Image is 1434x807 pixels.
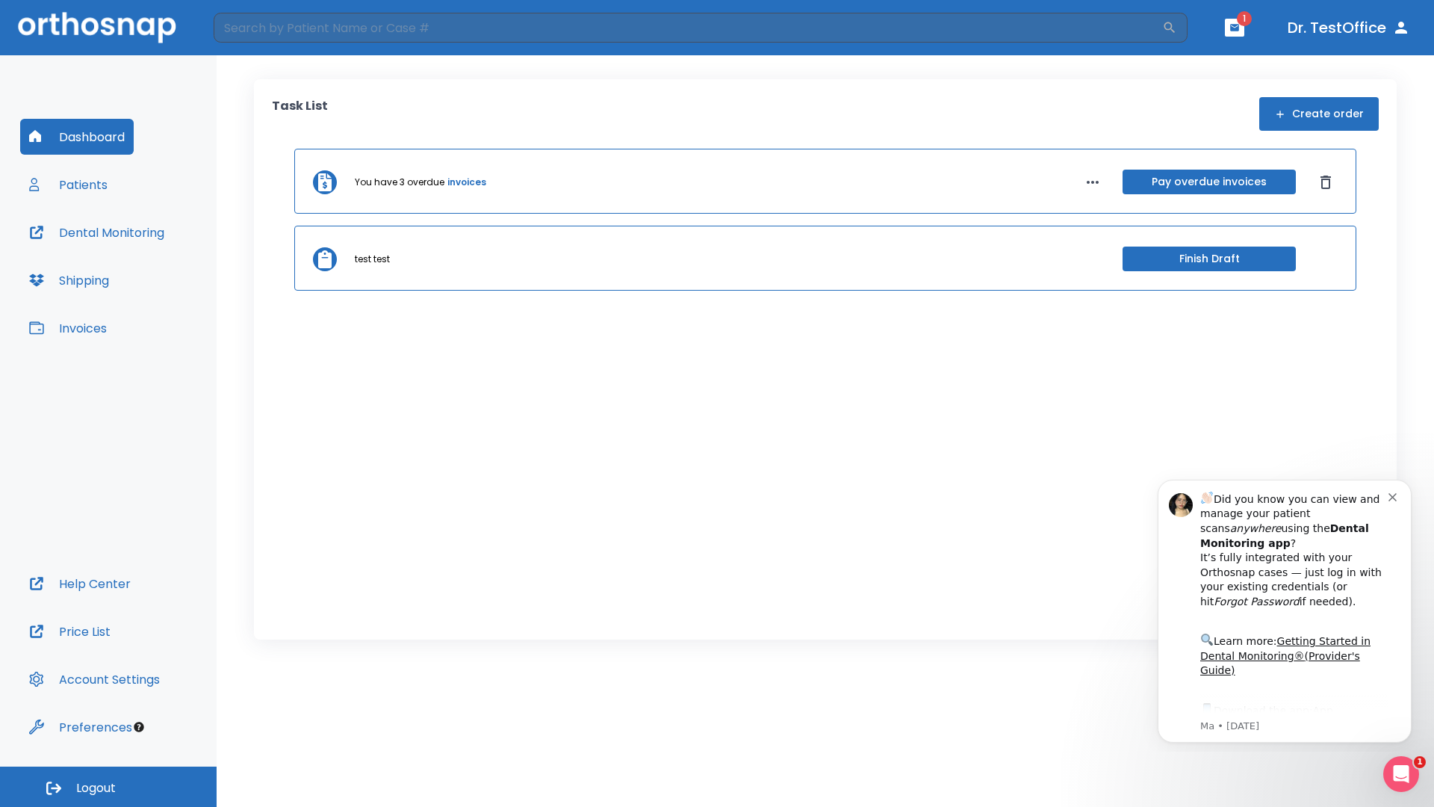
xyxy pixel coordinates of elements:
[20,262,118,298] button: Shipping
[355,253,390,266] p: test test
[20,310,116,346] button: Invoices
[20,566,140,602] button: Help Center
[20,167,117,202] button: Patients
[272,97,328,131] p: Task List
[1123,170,1296,194] button: Pay overdue invoices
[20,613,119,649] button: Price List
[18,12,176,43] img: Orthosnap
[1314,170,1338,194] button: Dismiss
[132,720,146,734] div: Tooltip anchor
[20,709,141,745] button: Preferences
[214,13,1162,43] input: Search by Patient Name or Case #
[447,176,486,189] a: invoices
[355,176,444,189] p: You have 3 overdue
[1135,466,1434,752] iframe: Intercom notifications message
[76,780,116,797] span: Logout
[20,214,173,250] button: Dental Monitoring
[65,235,253,311] div: Download the app: | ​ Let us know if you need help getting started!
[1123,247,1296,271] button: Finish Draft
[65,238,198,265] a: App Store
[1414,756,1426,768] span: 1
[1282,14,1416,41] button: Dr. TestOffice
[1237,11,1252,26] span: 1
[1383,756,1419,792] iframe: Intercom live chat
[20,661,169,697] button: Account Settings
[253,23,265,35] button: Dismiss notification
[20,119,134,155] button: Dashboard
[1259,97,1379,131] button: Create order
[65,253,253,267] p: Message from Ma, sent 4w ago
